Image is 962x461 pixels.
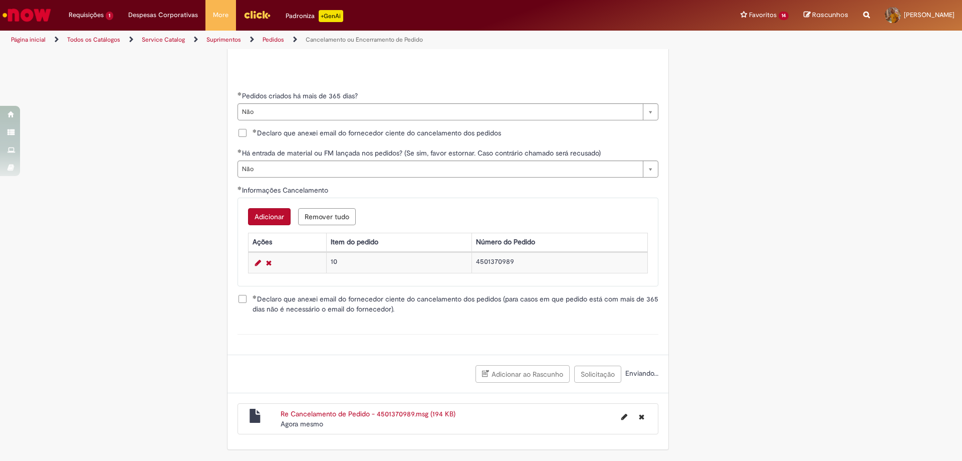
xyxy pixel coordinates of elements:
[804,11,848,20] a: Rascunhos
[253,295,257,299] span: Obrigatório Preenchido
[248,233,326,252] th: Ações
[69,10,104,20] span: Requisições
[253,128,501,138] span: Declaro que anexei email do fornecedor ciente do cancelamento dos pedidos
[253,129,257,133] span: Obrigatório Preenchido
[142,36,185,44] a: Service Catalog
[1,5,53,25] img: ServiceNow
[253,294,658,314] span: Declaro que anexei email do fornecedor ciente do cancelamento dos pedidos (para casos em que pedi...
[242,104,638,120] span: Não
[472,233,648,252] th: Número do Pedido
[281,409,455,418] a: Re Cancelamento de Pedido - 4501370989.msg (194 KB)
[904,11,954,19] span: [PERSON_NAME]
[242,91,360,100] span: Pedidos criados há mais de 365 dias?
[244,7,271,22] img: click_logo_yellow_360x200.png
[779,12,789,20] span: 14
[263,36,284,44] a: Pedidos
[8,31,634,49] ul: Trilhas de página
[326,233,472,252] th: Item do pedido
[248,208,291,225] button: Add a row for Informações Cancelamento
[623,369,658,378] span: Enviando...
[213,10,228,20] span: More
[298,208,356,225] button: Remove all rows for Informações Cancelamento
[615,409,633,425] button: Editar nome de arquivo Re Cancelamento de Pedido - 4501370989.msg
[472,253,648,273] td: 4501370989
[237,186,242,190] span: Obrigatório Preenchido
[67,36,120,44] a: Todos os Catálogos
[253,257,264,269] a: Editar Linha 1
[11,36,46,44] a: Página inicial
[281,419,323,428] time: 28/08/2025 16:20:50
[106,12,113,20] span: 1
[306,36,423,44] a: Cancelamento ou Encerramento de Pedido
[237,149,242,153] span: Obrigatório Preenchido
[242,148,603,158] span: Há entrada de material ou FM lançada nos pedidos? (Se sim, favor estornar. Caso contrário chamado...
[206,36,241,44] a: Suprimentos
[242,161,638,177] span: Não
[281,419,323,428] span: Agora mesmo
[286,10,343,22] div: Padroniza
[326,253,472,273] td: 10
[128,10,198,20] span: Despesas Corporativas
[633,409,650,425] button: Excluir Re Cancelamento de Pedido - 4501370989.msg
[319,10,343,22] p: +GenAi
[812,10,848,20] span: Rascunhos
[749,10,777,20] span: Favoritos
[237,92,242,96] span: Obrigatório Preenchido
[264,257,274,269] a: Remover linha 1
[242,186,330,195] span: Informações Cancelamento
